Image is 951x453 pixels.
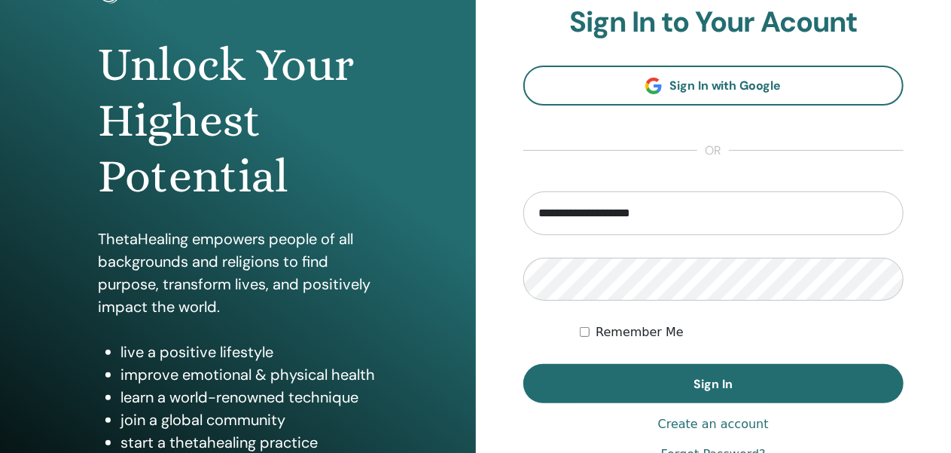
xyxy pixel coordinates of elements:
[120,341,377,363] li: live a positive lifestyle
[669,78,782,93] span: Sign In with Google
[523,5,904,40] h2: Sign In to Your Acount
[580,323,904,341] div: Keep me authenticated indefinitely or until I manually logout
[98,37,377,205] h1: Unlock Your Highest Potential
[697,142,729,160] span: or
[523,364,904,403] button: Sign In
[693,376,733,392] span: Sign In
[596,323,684,341] label: Remember Me
[523,66,904,106] a: Sign In with Google
[658,415,769,433] a: Create an account
[120,409,377,431] li: join a global community
[120,363,377,386] li: improve emotional & physical health
[120,386,377,409] li: learn a world-renowned technique
[98,228,377,318] p: ThetaHealing empowers people of all backgrounds and religions to find purpose, transform lives, a...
